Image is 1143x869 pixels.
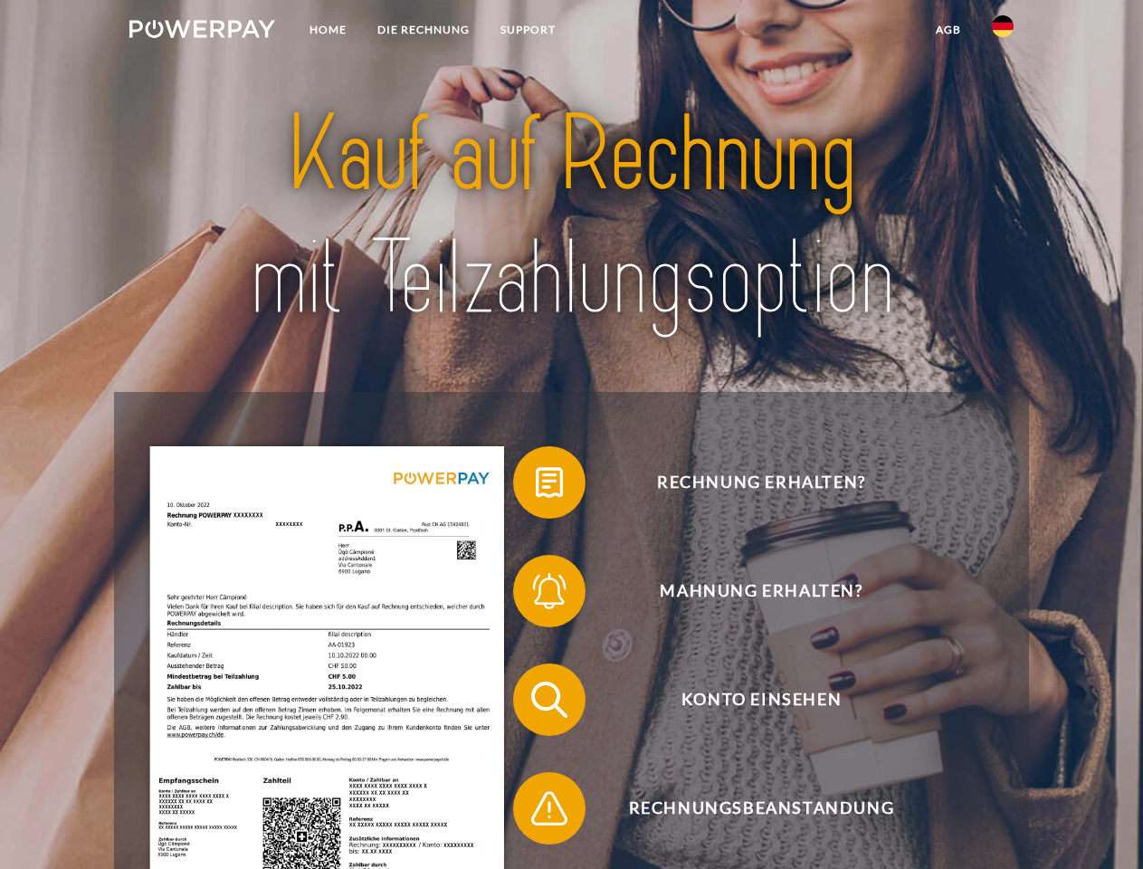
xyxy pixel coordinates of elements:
img: qb_bell.svg [527,568,572,614]
a: Home [294,14,362,46]
button: Rechnungsbeanstandung [513,772,984,845]
button: Rechnung erhalten? [513,446,984,519]
a: DIE RECHNUNG [362,14,485,46]
a: SUPPORT [485,14,571,46]
img: de [992,15,1014,37]
img: title-powerpay_de.svg [173,87,970,347]
button: Mahnung erhalten? [513,555,984,627]
span: Mahnung erhalten? [539,555,983,627]
img: qb_bill.svg [527,460,572,505]
span: Rechnungsbeanstandung [539,772,983,845]
span: Konto einsehen [539,664,983,736]
button: Konto einsehen [513,664,984,736]
img: logo-powerpay-white.svg [129,20,275,38]
img: qb_warning.svg [527,786,572,831]
img: qb_search.svg [527,677,572,722]
a: agb [920,14,976,46]
span: Rechnung erhalten? [539,446,983,519]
